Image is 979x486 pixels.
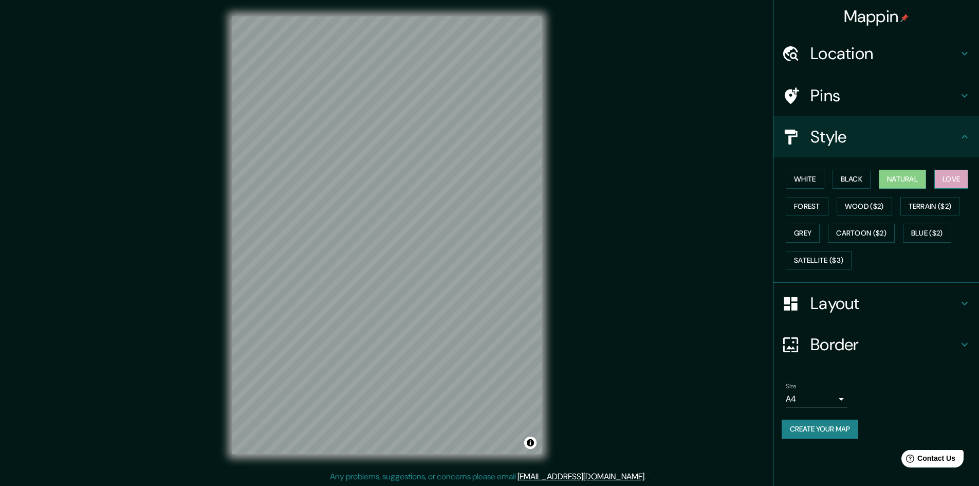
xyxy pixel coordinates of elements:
[844,6,909,27] h4: Mappin
[786,197,828,216] button: Forest
[786,391,847,407] div: A4
[900,197,960,216] button: Terrain ($2)
[773,33,979,74] div: Location
[786,251,852,270] button: Satellite ($3)
[773,324,979,365] div: Border
[888,446,968,475] iframe: Help widget launcher
[810,334,958,355] h4: Border
[782,420,858,439] button: Create your map
[879,170,926,189] button: Natural
[786,224,820,243] button: Grey
[330,471,646,483] p: Any problems, suggestions, or concerns please email .
[903,224,951,243] button: Blue ($2)
[518,471,644,482] a: [EMAIL_ADDRESS][DOMAIN_NAME]
[810,293,958,314] h4: Layout
[786,170,824,189] button: White
[524,437,537,449] button: Toggle attribution
[810,127,958,147] h4: Style
[773,116,979,157] div: Style
[773,283,979,324] div: Layout
[837,197,892,216] button: Wood ($2)
[934,170,968,189] button: Love
[833,170,871,189] button: Black
[773,75,979,116] div: Pins
[646,471,648,483] div: .
[786,382,797,391] label: Size
[900,14,909,22] img: pin-icon.png
[828,224,895,243] button: Cartoon ($2)
[648,471,650,483] div: .
[232,16,542,454] canvas: Map
[810,43,958,64] h4: Location
[810,85,958,106] h4: Pins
